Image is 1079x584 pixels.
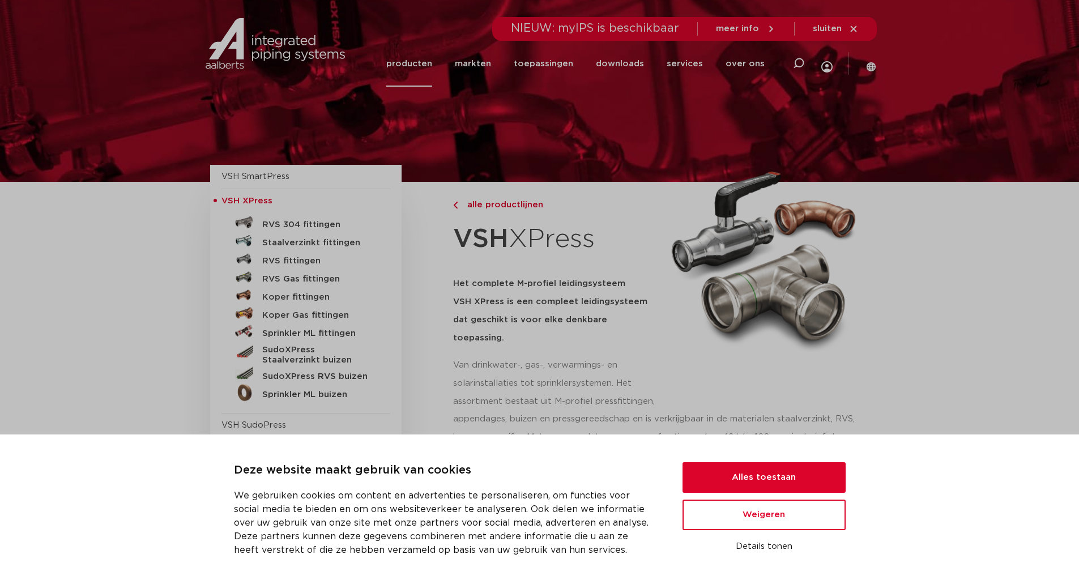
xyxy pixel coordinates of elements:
h5: Sprinkler ML fittingen [262,329,374,339]
h1: XPress [453,218,658,261]
a: downloads [596,41,644,87]
a: Staalverzinkt fittingen [221,232,390,250]
a: alle productlijnen [453,198,658,212]
span: VSH XPress [221,197,272,205]
a: meer info [716,24,776,34]
a: RVS 304 fittingen [221,214,390,232]
a: toepassingen [514,41,573,87]
h5: SudoXPress RVS buizen [262,372,374,382]
a: VSH SmartPress [221,172,289,181]
img: chevron-right.svg [453,202,458,209]
p: We gebruiken cookies om content en advertenties te personaliseren, om functies voor social media ... [234,489,655,557]
button: Details tonen [683,537,846,556]
h5: Koper fittingen [262,292,374,302]
button: Alles toestaan [683,462,846,493]
a: Koper fittingen [221,286,390,304]
a: Koper Gas fittingen [221,304,390,322]
a: sluiten [813,24,859,34]
a: SudoXPress RVS buizen [221,365,390,383]
a: SudoXPress Staalverzinkt buizen [221,340,390,365]
p: Deze website maakt gebruik van cookies [234,462,655,480]
h5: Het complete M-profiel leidingsysteem VSH XPress is een compleet leidingsysteem dat geschikt is v... [453,275,658,347]
span: meer info [716,24,759,33]
a: RVS Gas fittingen [221,268,390,286]
div: my IPS [821,37,833,90]
h5: SudoXPress Staalverzinkt buizen [262,345,374,365]
nav: Menu [386,41,765,87]
h5: RVS 304 fittingen [262,220,374,230]
a: VSH SudoPress [221,421,286,429]
h5: RVS Gas fittingen [262,274,374,284]
a: services [667,41,703,87]
a: Sprinkler ML fittingen [221,322,390,340]
a: RVS fittingen [221,250,390,268]
a: producten [386,41,432,87]
span: NIEUW: myIPS is beschikbaar [511,23,679,34]
span: alle productlijnen [460,201,543,209]
a: over ons [726,41,765,87]
h5: Koper Gas fittingen [262,310,374,321]
span: sluiten [813,24,842,33]
h5: RVS fittingen [262,256,374,266]
button: Weigeren [683,500,846,530]
h5: Staalverzinkt fittingen [262,238,374,248]
a: Sprinkler ML buizen [221,383,390,402]
a: markten [455,41,491,87]
p: appendages, buizen en pressgereedschap en is verkrijgbaar in de materialen staalverzinkt, RVS, ko... [453,410,869,464]
h5: Sprinkler ML buizen [262,390,374,400]
strong: VSH [453,226,509,252]
p: Van drinkwater-, gas-, verwarmings- en solarinstallaties tot sprinklersystemen. Het assortiment b... [453,356,658,411]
